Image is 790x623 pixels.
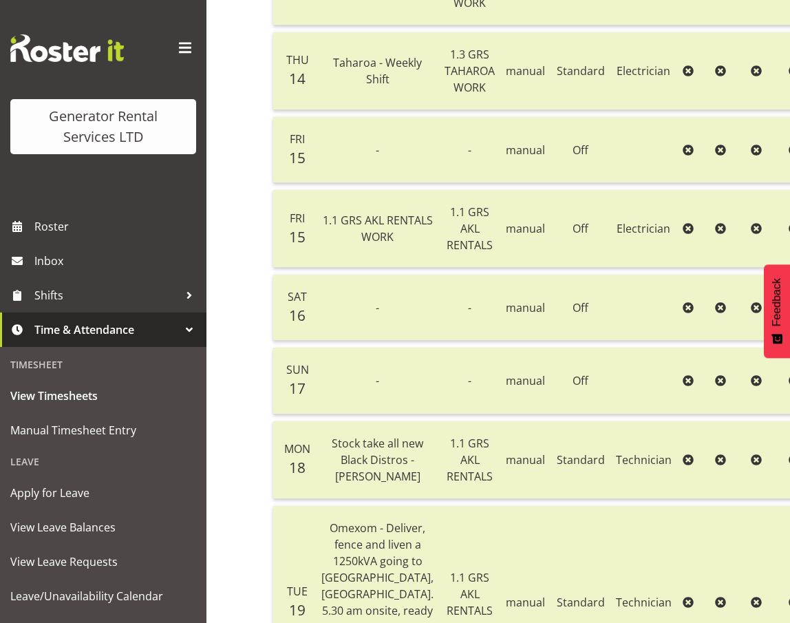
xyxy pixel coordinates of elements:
a: Apply for Leave [3,476,203,510]
span: Time & Attendance [34,319,179,340]
span: Apply for Leave [10,483,196,503]
td: Off [551,348,610,414]
span: - [468,300,471,315]
span: Fri [290,131,305,147]
span: Sun [286,362,309,377]
span: Sat [288,289,307,304]
span: 19 [289,600,306,620]
span: Taharoa - Weekly Shift [333,55,422,87]
a: Manual Timesheet Entry [3,413,203,447]
span: View Timesheets [10,386,196,406]
span: 18 [289,458,306,477]
span: manual [506,300,545,315]
span: manual [506,452,545,467]
span: - [376,373,379,388]
div: Leave [3,447,203,476]
span: 1.1 GRS AKL RENTALS [447,436,493,484]
span: Leave/Unavailability Calendar [10,586,196,606]
span: Feedback [771,278,783,326]
td: Standard [551,421,610,499]
span: manual [506,63,545,78]
button: Feedback - Show survey [764,264,790,358]
td: Off [551,190,610,268]
span: 1.1 GRS AKL RENTALS WORK [323,213,433,244]
span: 15 [289,227,306,246]
span: Inbox [34,251,200,271]
a: View Leave Requests [3,545,203,579]
span: 1.3 GRS TAHAROA WORK [445,47,495,95]
span: manual [506,221,545,236]
a: View Leave Balances [3,510,203,545]
img: Rosterit website logo [10,34,124,62]
td: Standard [551,32,610,110]
span: Technician [616,595,672,610]
span: manual [506,595,545,610]
div: Generator Rental Services LTD [24,106,182,147]
span: - [376,142,379,158]
span: 14 [289,69,306,88]
span: View Leave Requests [10,551,196,572]
span: 17 [289,379,306,398]
span: manual [506,373,545,388]
span: Mon [284,441,310,456]
span: Thu [286,52,309,67]
span: Shifts [34,285,179,306]
span: Stock take all new Black Distros - [PERSON_NAME] [332,436,423,484]
span: Technician [616,452,672,467]
span: 1.1 GRS AKL RENTALS [447,204,493,253]
span: Manual Timesheet Entry [10,420,196,441]
td: Off [551,117,610,183]
span: 16 [289,306,306,325]
div: Timesheet [3,350,203,379]
span: 15 [289,148,306,167]
span: manual [506,142,545,158]
a: View Timesheets [3,379,203,413]
span: - [468,142,471,158]
td: Off [551,275,610,341]
span: Fri [290,211,305,226]
span: - [376,300,379,315]
span: - [468,373,471,388]
span: Tue [287,584,308,599]
span: Electrician [617,221,670,236]
span: Roster [34,216,200,237]
a: Leave/Unavailability Calendar [3,579,203,613]
span: View Leave Balances [10,517,196,538]
span: Electrician [617,63,670,78]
